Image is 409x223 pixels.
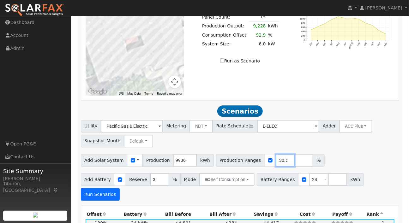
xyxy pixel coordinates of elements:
button: Self Consumption [199,173,255,186]
td: System Size: [201,39,249,48]
td: kWh [267,21,279,31]
circle: onclick="" [352,17,352,18]
button: Keyboard shortcuts [119,91,123,96]
td: 15 [249,13,267,22]
span: Scenarios [217,105,262,117]
span: Rank [366,212,379,217]
text: Dec [384,42,388,46]
span: Payoff [332,212,348,217]
text: [DATE] [349,42,354,49]
text: Jan [309,42,313,46]
text: 600 [301,26,305,28]
a: Report a map error [157,92,182,95]
td: Consumption Offset: [201,31,249,39]
text: Mar [323,42,327,46]
span: kWh [196,154,214,167]
circle: onclick="" [324,23,325,24]
circle: onclick="" [365,22,366,23]
span: Site Summary [3,167,68,175]
button: Default [124,135,153,147]
span: Production Ranges [216,154,265,167]
button: Map Data [127,91,141,96]
circle: onclick="" [372,25,373,26]
text: Apr [330,42,334,46]
span: Cost [300,212,311,217]
circle: onclick="" [317,26,318,27]
circle: onclick="" [358,18,359,19]
a: Map [53,188,59,193]
text: 800 [301,22,305,24]
circle: onclick="" [386,33,387,34]
td: Panel Count: [201,13,249,22]
input: Select a Rate Schedule [257,120,319,132]
span: Metering [163,120,190,132]
th: Offset [86,210,109,219]
span: Battery Ranges [257,173,298,186]
td: 6.0 [249,39,267,48]
label: Run as Scenario [220,58,260,64]
span: Adder [319,120,340,132]
td: Production Output: [201,21,249,31]
span: Savings [254,212,274,217]
text: 200 [301,34,305,37]
button: Map camera controls [168,75,181,88]
span: Mode [180,173,200,186]
a: Open this area in Google Maps (opens a new window) [87,87,108,96]
text: Oct [371,42,374,46]
th: Battery [108,210,149,219]
th: Bill Before [149,210,192,219]
img: SolarFax [5,3,64,17]
span: Rate Schedule [213,120,257,132]
button: Run Scenarios [81,188,120,201]
circle: onclick="" [310,29,311,30]
div: [PERSON_NAME] [3,175,68,182]
a: Terms (opens in new tab) [144,92,153,95]
span: % [313,154,324,167]
td: 9,228 [249,21,267,31]
button: ACC Plus [339,120,372,132]
text: 0 [304,39,305,41]
span: Add Battery [81,173,115,186]
text: Nov [377,42,381,46]
text: 400 [301,30,305,32]
input: Select a Utility [101,120,163,132]
span: Snapshot Month [81,135,124,147]
img: retrieve [33,213,38,218]
td: kW [267,39,279,48]
circle: onclick="" [345,18,346,19]
td: % [267,31,279,39]
th: Bill After [192,210,238,219]
span: Add Solar System [81,154,128,167]
span: kWh [347,173,364,186]
text: Sep [364,42,368,46]
span: [PERSON_NAME] [365,5,402,10]
text: Aug [357,42,361,46]
text: Jun [343,42,347,46]
input: Run as Scenario [220,58,224,62]
button: NBT [189,120,213,132]
img: Google [87,87,108,96]
span: % [169,173,180,186]
circle: onclick="" [331,19,332,20]
text: May [336,42,340,47]
div: Tiburon, [GEOGRAPHIC_DATA] [3,180,68,194]
td: 92.9 [249,31,267,39]
span: Production [142,154,173,167]
text: 1000 [300,17,305,20]
span: Reserve [126,173,151,186]
text: Feb [316,42,319,46]
span: Utility [81,120,101,132]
